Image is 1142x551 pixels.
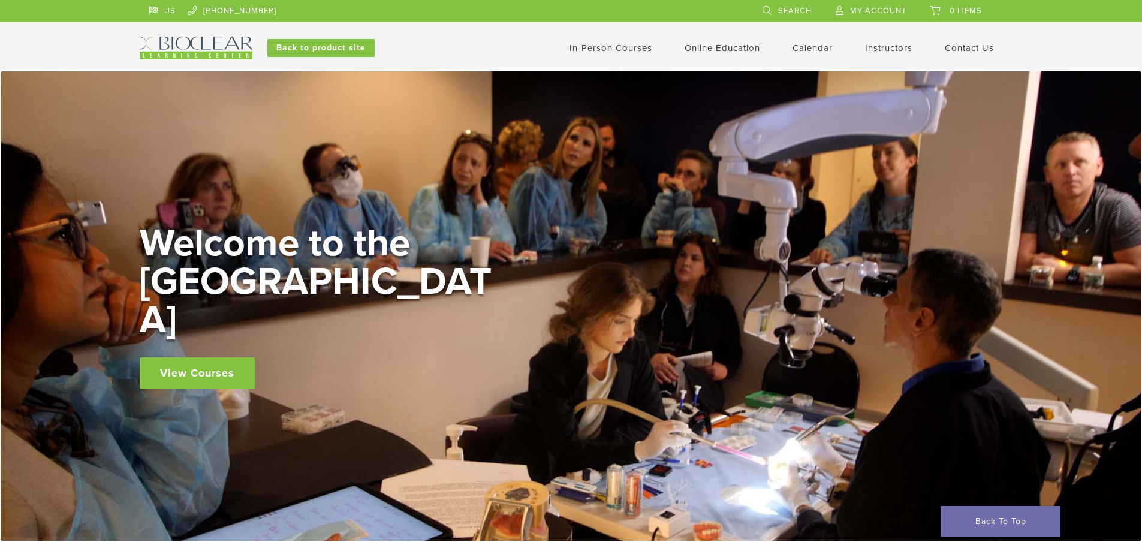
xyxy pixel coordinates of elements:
[865,43,912,53] a: Instructors
[140,357,255,389] a: View Courses
[793,43,833,53] a: Calendar
[267,39,375,57] a: Back to product site
[941,506,1060,537] a: Back To Top
[950,6,982,16] span: 0 items
[850,6,906,16] span: My Account
[570,43,652,53] a: In-Person Courses
[685,43,760,53] a: Online Education
[945,43,994,53] a: Contact Us
[778,6,812,16] span: Search
[140,224,499,339] h2: Welcome to the [GEOGRAPHIC_DATA]
[140,37,252,59] img: Bioclear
